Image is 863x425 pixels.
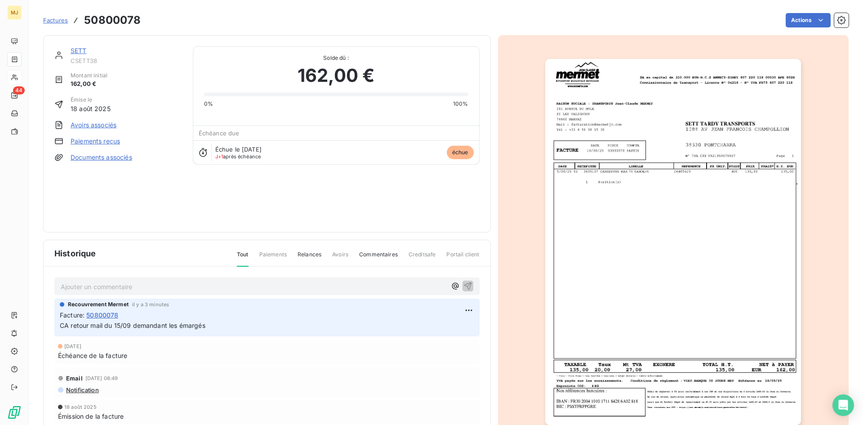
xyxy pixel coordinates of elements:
span: il y a 3 minutes [132,302,169,307]
span: Montant initial [71,72,107,80]
span: Commentaires [359,251,398,266]
span: Échéance de la facture [58,351,127,360]
span: [DATE] 08:49 [85,376,118,381]
span: Factures [43,17,68,24]
span: CA retour mail du 15/09 demandant les émargés [60,322,205,329]
h3: 50800078 [84,12,141,28]
span: 0% [204,100,213,108]
span: échue [447,146,474,159]
span: Solde dû : [204,54,468,62]
span: J+1 [215,153,223,160]
span: Émission de la facture [58,412,124,421]
span: Creditsafe [409,251,436,266]
a: Documents associés [71,153,132,162]
span: Échéance due [199,130,240,137]
span: 162,00 € [71,80,107,89]
div: Open Intercom Messenger [832,394,854,416]
span: 162,00 € [298,62,374,89]
span: Relances [298,251,321,266]
span: 44 [13,86,25,94]
span: après échéance [215,154,261,159]
span: Email [66,375,83,382]
a: Avoirs associés [71,121,116,130]
button: Actions [786,13,831,27]
img: Logo LeanPay [7,405,22,420]
span: 18 août 2025 [71,104,111,113]
span: 50800078 [86,310,118,320]
span: Portail client [446,251,479,266]
span: 100% [453,100,468,108]
a: Factures [43,16,68,25]
img: invoice_thumbnail [545,59,801,425]
span: [DATE] [64,344,81,349]
span: Facture : [60,310,85,320]
span: Émise le [71,96,111,104]
span: 18 août 2025 [64,404,97,410]
div: MJ [7,5,22,20]
span: Historique [54,247,96,259]
span: Avoirs [332,251,348,266]
a: SETT [71,47,87,54]
span: Notification [65,386,99,394]
span: Tout [237,251,249,267]
span: Paiements [259,251,287,266]
span: Recouvrement Mermet [68,300,129,309]
a: Paiements reçus [71,137,120,146]
span: CSETT38 [71,57,182,64]
span: Échue le [DATE] [215,146,262,153]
